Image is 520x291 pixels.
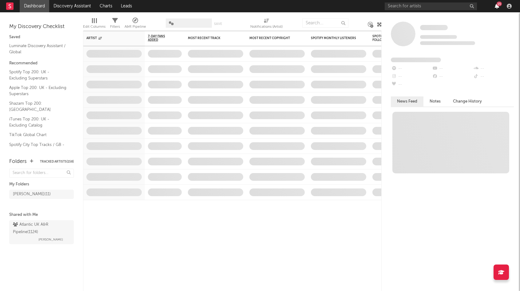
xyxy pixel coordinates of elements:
[420,25,448,31] a: Some Artist
[9,169,74,178] input: Search for folders...
[249,36,296,40] div: Most Recent Copyright
[473,65,514,73] div: --
[9,158,27,165] div: Folders
[447,96,488,107] button: Change History
[9,220,74,244] a: Atlantic UK A&R Pipeline(1124)[PERSON_NAME]
[38,236,63,243] span: [PERSON_NAME]
[473,73,514,81] div: --
[83,23,105,30] div: Edit Columns
[9,100,68,113] a: Shazam Top 200: [GEOGRAPHIC_DATA]
[110,23,120,30] div: Filters
[9,190,74,199] a: [PERSON_NAME](11)
[497,2,502,6] div: 15
[9,131,68,138] a: TikTok Global Chart
[391,58,441,62] span: Fans Added by Platform
[9,23,74,30] div: My Discovery Checklist
[385,2,477,10] input: Search for artists
[391,96,423,107] button: News Feed
[432,73,473,81] div: --
[250,15,283,33] div: Notifications (Artist)
[420,41,475,45] span: 0 fans last week
[372,34,394,42] div: Spotify Followers
[391,73,432,81] div: --
[13,191,51,198] div: [PERSON_NAME] ( 11 )
[83,15,105,33] div: Edit Columns
[311,36,357,40] div: Spotify Monthly Listeners
[86,36,133,40] div: Artist
[420,35,457,39] span: Tracking Since: [DATE]
[423,96,447,107] button: Notes
[250,23,283,30] div: Notifications (Artist)
[391,81,432,89] div: --
[13,221,69,236] div: Atlantic UK A&R Pipeline ( 1124 )
[148,34,173,42] span: 7-Day Fans Added
[9,181,74,188] div: My Folders
[9,116,68,128] a: iTunes Top 200: UK - Excluding Catalog
[9,69,68,81] a: Spotify Top 200: UK - Excluding Superstars
[9,84,68,97] a: Apple Top 200: UK - Excluding Superstars
[188,36,234,40] div: Most Recent Track
[110,15,120,33] div: Filters
[9,60,74,67] div: Recommended
[420,25,448,30] span: Some Artist
[302,18,348,28] input: Search...
[9,34,74,41] div: Saved
[9,42,68,55] a: Luminate Discovery Assistant / Global
[125,23,146,30] div: A&R Pipeline
[9,141,68,154] a: Spotify City Top Tracks / GB - Excluding Superstars
[214,22,222,26] button: Save
[125,15,146,33] div: A&R Pipeline
[9,211,74,219] div: Shared with Me
[432,65,473,73] div: --
[391,65,432,73] div: --
[40,160,74,163] button: Tracked Artists(158)
[495,4,499,9] button: 15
